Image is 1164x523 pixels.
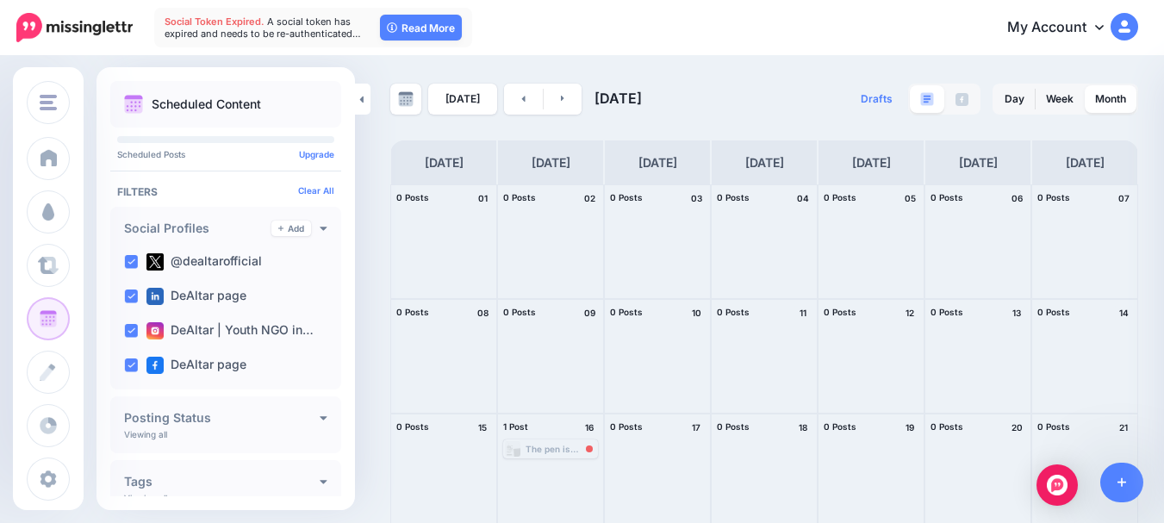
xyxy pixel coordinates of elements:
[824,307,856,317] span: 0 Posts
[824,421,856,432] span: 0 Posts
[581,420,598,435] h4: 16
[931,421,963,432] span: 0 Posts
[1037,421,1070,432] span: 0 Posts
[396,421,429,432] span: 0 Posts
[16,13,133,42] img: Missinglettr
[610,307,643,317] span: 0 Posts
[994,85,1035,113] a: Day
[146,322,164,339] img: instagram-square.png
[299,149,334,159] a: Upgrade
[610,192,643,202] span: 0 Posts
[124,412,320,424] h4: Posting Status
[955,93,968,106] img: facebook-grey-square.png
[901,190,918,206] h4: 05
[931,192,963,202] span: 0 Posts
[146,253,262,271] label: @dealtarofficial
[152,98,261,110] p: Scheduled Content
[1008,420,1025,435] h4: 20
[474,190,491,206] h4: 01
[990,7,1138,49] a: My Account
[1036,85,1084,113] a: Week
[396,307,429,317] span: 0 Posts
[124,95,143,114] img: calendar.png
[581,190,598,206] h4: 02
[688,305,705,321] h4: 10
[1085,85,1136,113] a: Month
[920,92,934,106] img: paragraph-boxed.png
[688,420,705,435] h4: 17
[503,192,536,202] span: 0 Posts
[40,95,57,110] img: menu.png
[146,357,164,374] img: facebook-square.png
[717,192,750,202] span: 0 Posts
[1037,192,1070,202] span: 0 Posts
[850,84,903,115] a: Drafts
[1115,305,1132,321] h4: 14
[794,190,812,206] h4: 04
[124,222,271,234] h4: Social Profiles
[124,476,320,488] h4: Tags
[532,153,570,173] h4: [DATE]
[959,153,998,173] h4: [DATE]
[581,305,598,321] h4: 09
[503,421,528,432] span: 1 Post
[271,221,311,236] a: Add
[794,420,812,435] h4: 18
[901,420,918,435] h4: 19
[901,305,918,321] h4: 12
[428,84,497,115] a: [DATE]
[1036,464,1078,506] div: Open Intercom Messenger
[474,305,491,321] h4: 08
[688,190,705,206] h4: 03
[794,305,812,321] h4: 11
[398,91,414,107] img: calendar-grey-darker.png
[425,153,464,173] h4: [DATE]
[117,185,334,198] h4: Filters
[298,185,334,196] a: Clear All
[146,288,164,305] img: linkedin-square.png
[474,420,491,435] h4: 15
[117,150,334,159] p: Scheduled Posts
[146,322,314,339] label: DeAltar | Youth NGO in…
[852,153,891,173] h4: [DATE]
[745,153,784,173] h4: [DATE]
[124,429,167,439] p: Viewing all
[1115,190,1132,206] h4: 07
[610,421,643,432] span: 0 Posts
[146,253,164,271] img: twitter-square.png
[1008,305,1025,321] h4: 13
[717,421,750,432] span: 0 Posts
[165,16,265,28] span: Social Token Expired.
[165,16,361,40] span: A social token has expired and needs to be re-authenticated…
[638,153,677,173] h4: [DATE]
[1115,420,1132,435] h4: 21
[931,307,963,317] span: 0 Posts
[146,288,246,305] label: DeAltar page
[594,90,642,107] span: [DATE]
[124,493,167,503] p: Viewing all
[717,307,750,317] span: 0 Posts
[146,357,246,374] label: DeAltar page
[380,15,462,40] a: Read More
[1008,190,1025,206] h4: 06
[824,192,856,202] span: 0 Posts
[861,94,893,104] span: Drafts
[396,192,429,202] span: 0 Posts
[1066,153,1105,173] h4: [DATE]
[1037,307,1070,317] span: 0 Posts
[526,444,596,454] div: The pen is yours, don't pass it to someone else to write for you what you wouldn't want to be tru...
[503,307,536,317] span: 0 Posts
